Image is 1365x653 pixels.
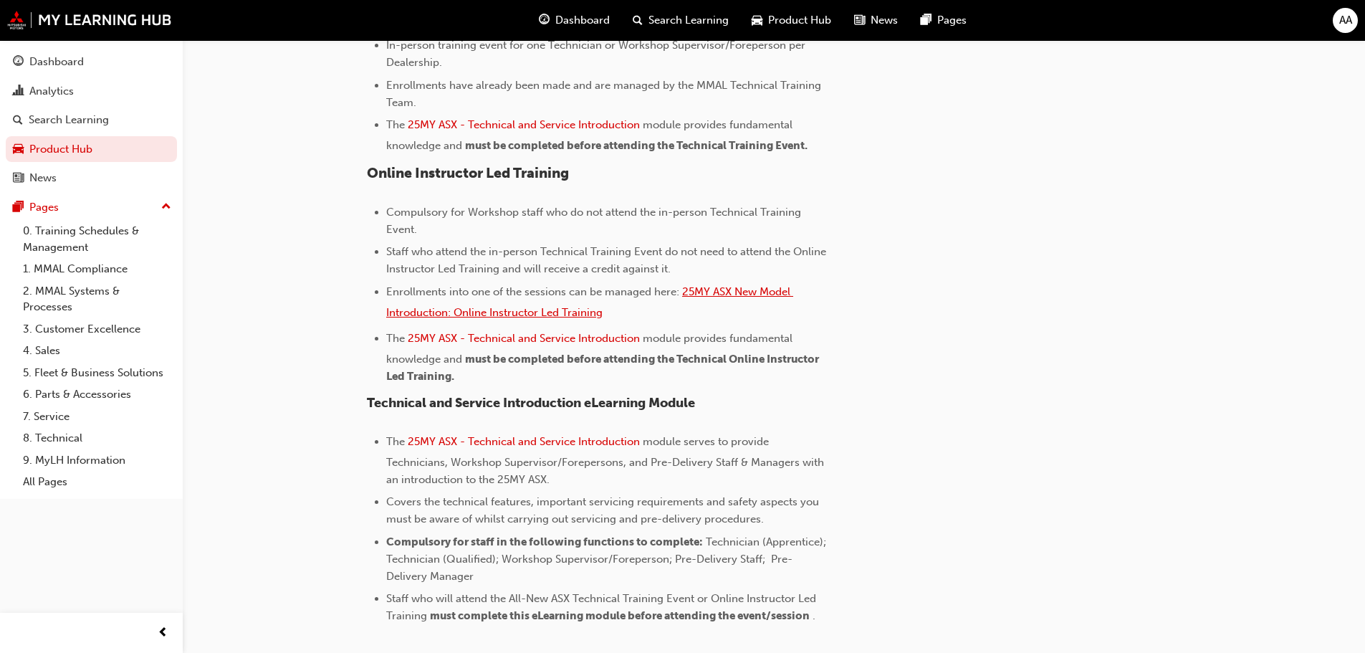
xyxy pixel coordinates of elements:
[161,198,171,216] span: up-icon
[6,136,177,163] a: Product Hub
[17,362,177,384] a: 5. Fleet & Business Solutions
[29,54,84,70] div: Dashboard
[6,107,177,133] a: Search Learning
[17,449,177,472] a: 9. MyLH Information
[408,435,640,448] a: 25MY ASX - Technical and Service Introduction
[539,11,550,29] span: guage-icon
[17,383,177,406] a: 6. Parts & Accessories
[430,609,810,622] span: must complete this eLearning module before attending the event/session
[909,6,978,35] a: pages-iconPages
[843,6,909,35] a: news-iconNews
[1333,8,1358,33] button: AA
[29,170,57,186] div: News
[13,201,24,214] span: pages-icon
[386,245,829,275] span: Staff who attend the in-person Technical Training Event do not need to attend the Online Instruct...
[386,285,793,319] a: 25MY ASX New Model Introduction: Online Instructor Led Training
[29,199,59,216] div: Pages
[7,11,172,29] img: mmal
[17,427,177,449] a: 8. Technical
[555,12,610,29] span: Dashboard
[527,6,621,35] a: guage-iconDashboard
[13,143,24,156] span: car-icon
[17,220,177,258] a: 0. Training Schedules & Management
[386,495,822,525] span: Covers the technical features, important servicing requirements and safety aspects you must be aw...
[633,11,643,29] span: search-icon
[768,12,831,29] span: Product Hub
[752,11,762,29] span: car-icon
[386,285,679,298] span: Enrollments into one of the sessions can be managed here:
[386,592,819,622] span: Staff who will attend the All-New ASX Technical Training Event or Online Instructor Led Training
[158,624,168,642] span: prev-icon
[937,12,967,29] span: Pages
[921,11,931,29] span: pages-icon
[29,83,74,100] div: Analytics
[17,318,177,340] a: 3. Customer Excellence
[386,535,703,548] span: Compulsory for staff in the following functions to complete:
[1339,12,1352,29] span: AA
[367,395,695,411] span: Technical and Service Introduction eLearning Module
[386,332,405,345] span: The
[386,535,829,583] span: Technician (Apprentice); Technician (Qualified); Workshop Supervisor/Foreperson; Pre-Delivery Sta...
[386,435,827,486] span: module serves to provide Technicians, Workshop Supervisor/Forepersons, and Pre-Delivery Staff & M...
[6,46,177,194] button: DashboardAnalyticsSearch LearningProduct HubNews
[386,79,824,109] span: Enrollments have already been made and are managed by the MMAL Technical Training Team.
[6,194,177,221] button: Pages
[29,112,109,128] div: Search Learning
[740,6,843,35] a: car-iconProduct Hub
[871,12,898,29] span: News
[17,471,177,493] a: All Pages
[367,165,569,181] span: Online Instructor Led Training
[17,340,177,362] a: 4. Sales
[13,56,24,69] span: guage-icon
[813,609,815,622] span: .
[17,280,177,318] a: 2. MMAL Systems & Processes
[17,406,177,428] a: 7. Service
[386,435,405,448] span: The
[386,206,804,236] span: Compulsory for Workshop staff who do not attend the in-person Technical Training Event.
[13,85,24,98] span: chart-icon
[17,258,177,280] a: 1. MMAL Compliance
[386,353,821,383] span: must be completed before attending the Technical Online Instructor Led Training.
[6,49,177,75] a: Dashboard
[648,12,729,29] span: Search Learning
[465,139,808,152] span: must be completed before attending the Technical Training Event.
[621,6,740,35] a: search-iconSearch Learning
[13,114,23,127] span: search-icon
[408,118,640,131] a: 25MY ASX - Technical and Service Introduction
[6,78,177,105] a: Analytics
[386,118,405,131] span: The
[6,165,177,191] a: News
[408,332,640,345] a: 25MY ASX - Technical and Service Introduction
[13,172,24,185] span: news-icon
[854,11,865,29] span: news-icon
